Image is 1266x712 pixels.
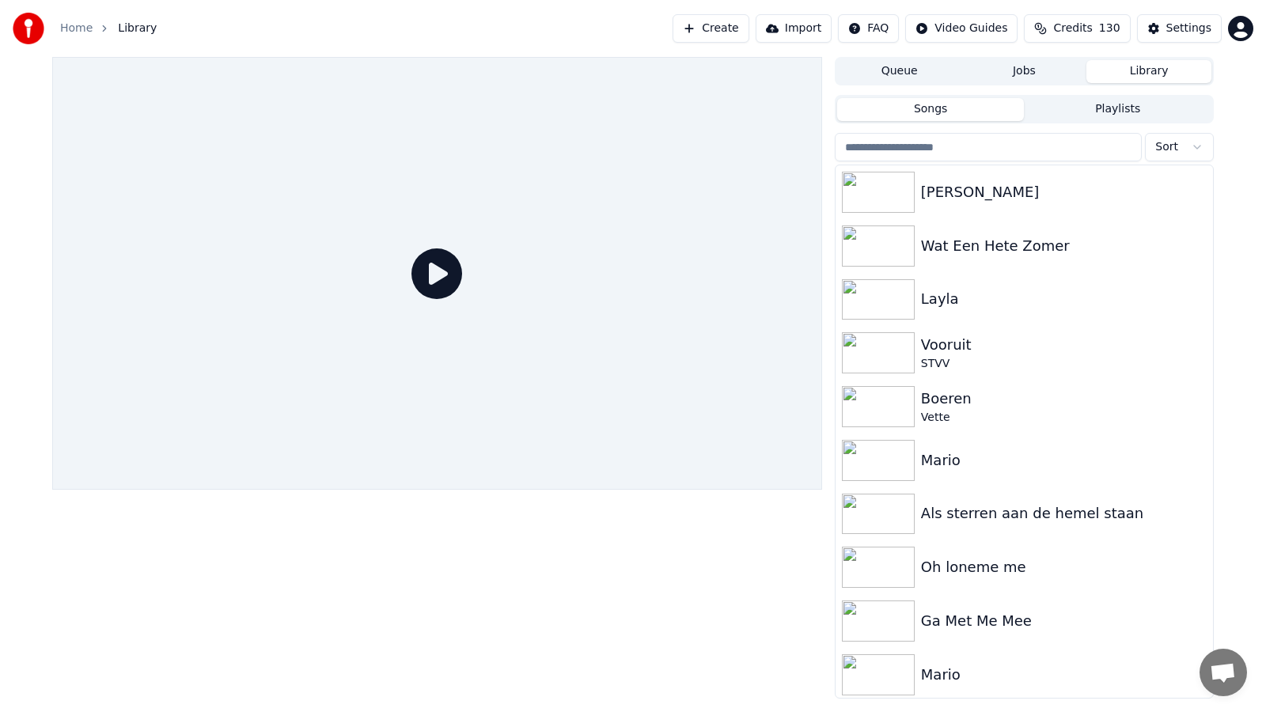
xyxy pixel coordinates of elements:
[921,388,1207,410] div: Boeren
[921,556,1207,578] div: Oh loneme me
[921,449,1207,472] div: Mario
[1166,21,1211,36] div: Settings
[921,410,1207,426] div: Vette
[921,502,1207,525] div: Als sterren aan de hemel staan
[962,60,1087,83] button: Jobs
[1053,21,1092,36] span: Credits
[13,13,44,44] img: youka
[1137,14,1222,43] button: Settings
[60,21,157,36] nav: breadcrumb
[60,21,93,36] a: Home
[1155,139,1178,155] span: Sort
[921,235,1207,257] div: Wat Een Hete Zomer
[1024,14,1130,43] button: Credits130
[921,181,1207,203] div: [PERSON_NAME]
[905,14,1018,43] button: Video Guides
[837,60,962,83] button: Queue
[921,664,1207,686] div: Mario
[921,356,1207,372] div: STVV
[118,21,157,36] span: Library
[1086,60,1211,83] button: Library
[921,334,1207,356] div: Vooruit
[921,610,1207,632] div: Ga Met Me Mee
[756,14,832,43] button: Import
[1099,21,1120,36] span: 130
[921,288,1207,310] div: Layla
[1200,649,1247,696] a: Open de chat
[673,14,749,43] button: Create
[1024,98,1211,121] button: Playlists
[837,98,1025,121] button: Songs
[838,14,899,43] button: FAQ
